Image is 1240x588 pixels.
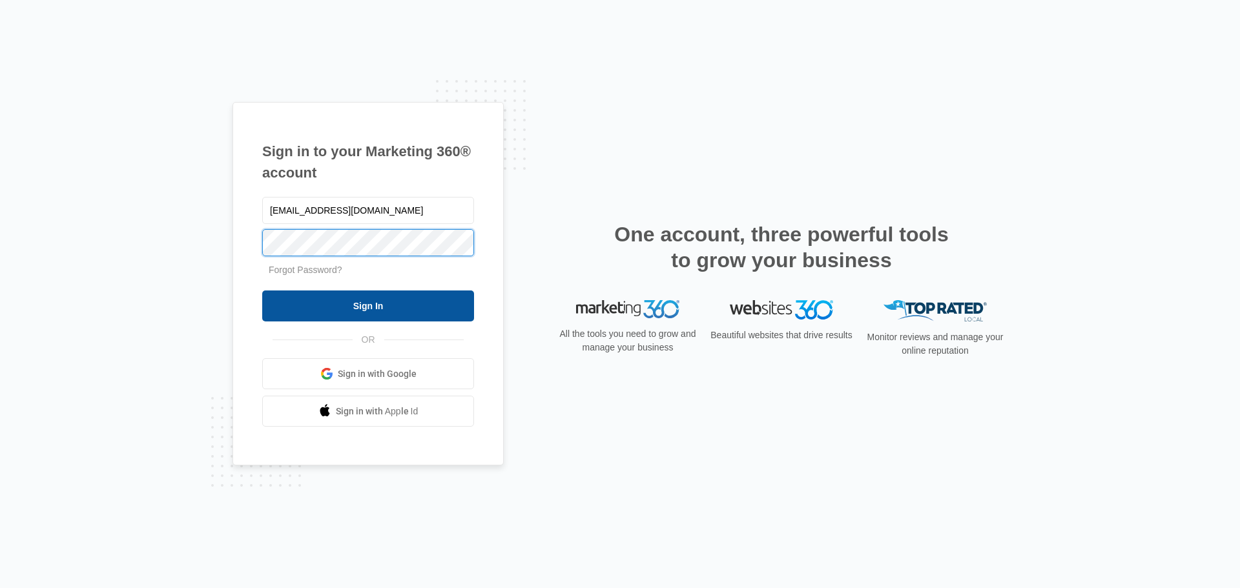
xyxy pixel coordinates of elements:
p: All the tools you need to grow and manage your business [555,327,700,354]
h1: Sign in to your Marketing 360® account [262,141,474,183]
span: Sign in with Google [338,367,417,381]
a: Sign in with Google [262,358,474,389]
input: Sign In [262,290,474,321]
p: Beautiful websites that drive results [709,329,854,342]
h2: One account, three powerful tools to grow your business [610,221,953,273]
input: Email [262,197,474,224]
span: Sign in with Apple Id [336,405,418,418]
span: OR [353,333,384,347]
a: Forgot Password? [269,265,342,275]
a: Sign in with Apple Id [262,396,474,427]
img: Marketing 360 [576,300,679,318]
img: Websites 360 [730,300,833,319]
img: Top Rated Local [883,300,987,321]
p: Monitor reviews and manage your online reputation [863,330,1008,358]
